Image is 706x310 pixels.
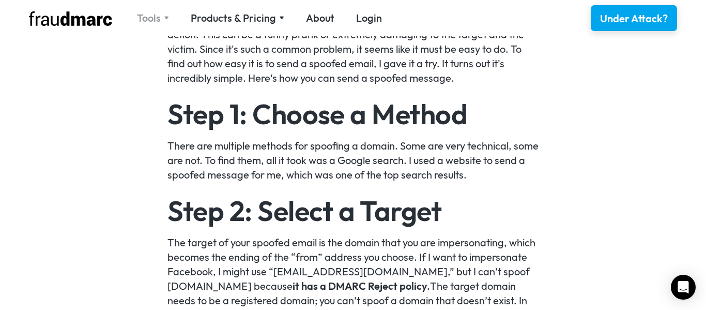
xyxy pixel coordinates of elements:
div: Under Attack? [600,11,668,26]
p: There are multiple methods for spoofing a domain. Some are very technical, some are not. To find ... [167,139,539,182]
div: Products & Pricing [191,11,276,25]
h2: Step 1: Choose a Method [167,100,539,128]
div: Tools [137,11,161,25]
div: Open Intercom Messenger [671,275,696,300]
a: it has a DMARC Reject policy. [293,279,430,292]
a: Under Attack? [591,5,677,31]
div: Tools [137,11,169,25]
a: About [306,11,334,25]
h2: Step 2: Select a Target [167,197,539,225]
a: Login [356,11,382,25]
div: Products & Pricing [191,11,284,25]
